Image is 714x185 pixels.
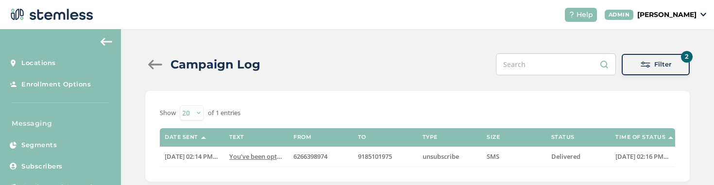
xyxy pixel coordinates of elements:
div: 2 [681,51,693,63]
label: From [293,134,311,140]
label: 6266398974 [293,152,348,161]
h2: Campaign Log [170,56,260,73]
label: Type [423,134,438,140]
input: Search [496,53,616,75]
span: unsubscribe [423,152,459,161]
label: Status [551,134,575,140]
span: 9185101975 [358,152,392,161]
label: Size [487,134,500,140]
span: 6266398974 [293,152,327,161]
label: To [358,134,366,140]
div: ADMIN [605,10,634,20]
img: icon_down-arrow-small-66adaf34.svg [700,13,706,17]
label: Delivered [551,152,606,161]
span: Subscribers [21,162,63,171]
img: icon-help-white-03924b79.svg [569,12,575,17]
span: Segments [21,140,57,150]
span: [DATE] 02:14 PM PDT [165,152,226,161]
span: Delivered [551,152,580,161]
img: logo-dark-0685b13c.svg [8,5,93,24]
button: 2Filter [622,54,690,75]
img: icon-sort-1e1d7615.svg [668,136,673,139]
label: Show [160,108,176,118]
label: unsubscribe [423,152,477,161]
label: Text [229,134,244,140]
label: SMS [487,152,542,161]
span: Enrollment Options [21,80,91,89]
p: [PERSON_NAME] [637,10,697,20]
label: 09/15/2025 02:16 PM PDT [615,152,670,161]
img: icon-arrow-back-accent-c549486e.svg [101,38,112,46]
img: icon-sort-1e1d7615.svg [201,136,206,139]
span: Help [577,10,593,20]
span: Locations [21,58,56,68]
span: SMS [487,152,499,161]
span: Filter [654,60,671,69]
span: You’ve been opted out of The Crush's promotional m... [229,152,392,161]
label: Time of Status [615,134,665,140]
iframe: Chat Widget [665,138,714,185]
label: 9185101975 [358,152,413,161]
span: [DATE] 02:16 PM PDT [615,152,677,161]
label: 09/15/2025 02:14 PM PDT [165,152,220,161]
label: of 1 entries [208,108,240,118]
label: You’ve been opted out of The Crush's promotional m... [229,152,284,161]
label: Date Sent [165,134,198,140]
